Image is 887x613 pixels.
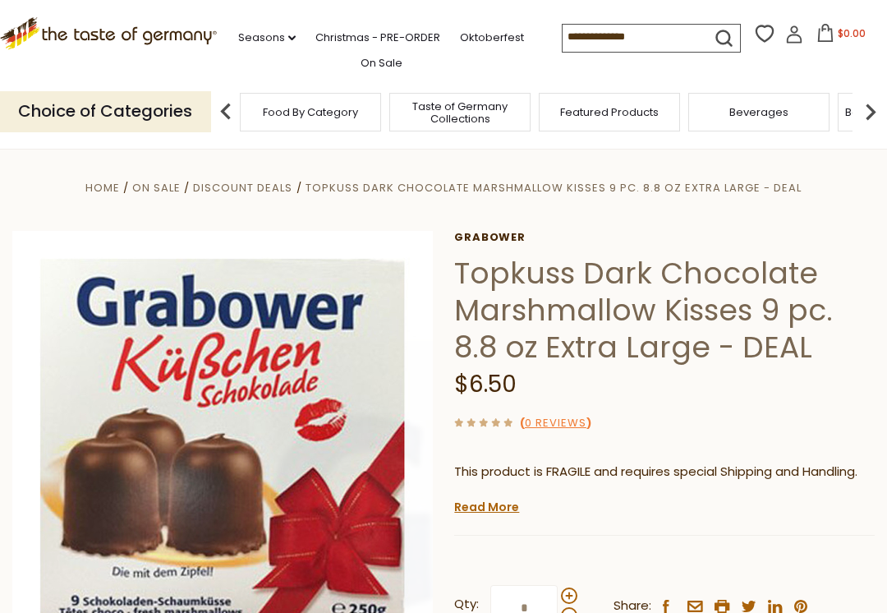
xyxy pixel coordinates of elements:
a: On Sale [132,180,181,196]
a: Read More [454,499,519,515]
p: This product is FRAGILE and requires special Shipping and Handling. [454,462,875,482]
a: Taste of Germany Collections [394,100,526,125]
a: Food By Category [263,106,358,118]
a: On Sale [361,54,402,72]
a: Featured Products [560,106,659,118]
a: Beverages [729,106,788,118]
a: Grabower [454,231,875,244]
a: 0 Reviews [525,415,586,432]
a: Home [85,180,120,196]
a: Discount Deals [193,180,292,196]
span: ( ) [520,415,591,431]
img: previous arrow [209,95,242,128]
a: Topkuss Dark Chocolate Marshmallow Kisses 9 pc. 8.8 oz Extra Large - DEAL [306,180,802,196]
span: $0.00 [838,26,866,40]
span: $6.50 [454,368,517,400]
a: Seasons [238,29,296,47]
h1: Topkuss Dark Chocolate Marshmallow Kisses 9 pc. 8.8 oz Extra Large - DEAL [454,255,875,366]
a: Oktoberfest [460,29,524,47]
li: We will ship this product in heat-protective, cushioned packaging and ice during warm weather mon... [470,495,875,515]
img: next arrow [854,95,887,128]
a: Christmas - PRE-ORDER [315,29,440,47]
button: $0.00 [807,24,876,48]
